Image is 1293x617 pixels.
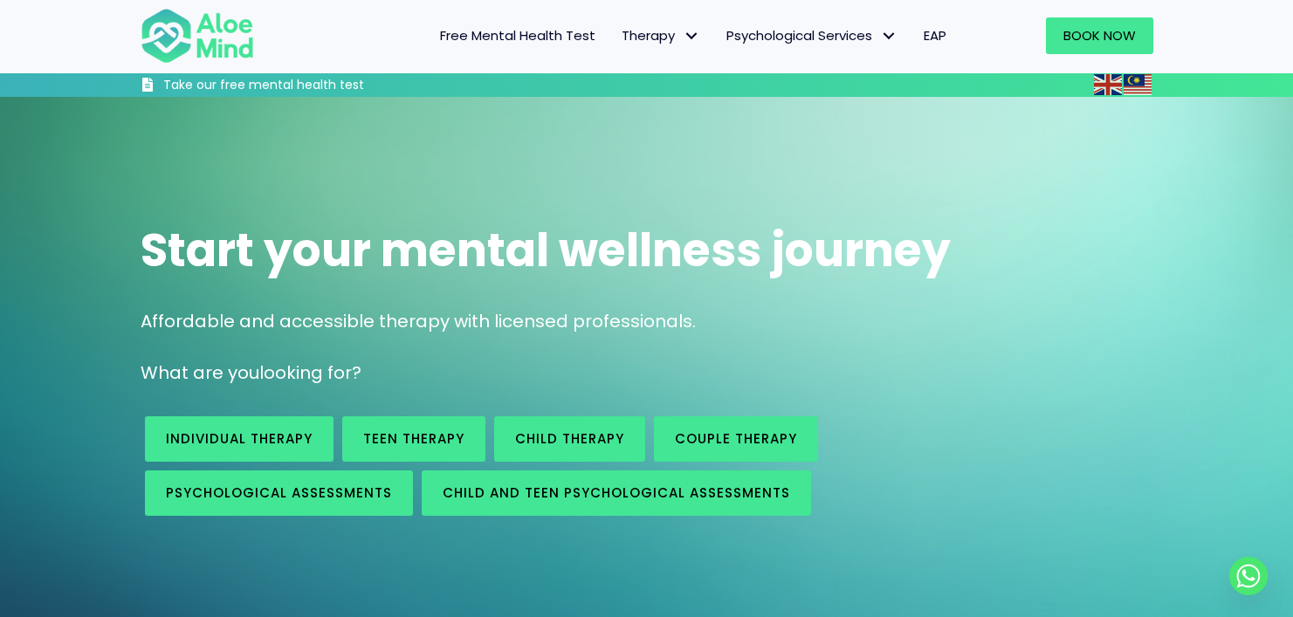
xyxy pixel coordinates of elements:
[1094,74,1124,94] a: English
[911,17,959,54] a: EAP
[924,26,946,45] span: EAP
[166,483,392,502] span: Psychological assessments
[713,17,911,54] a: Psychological ServicesPsychological Services: submenu
[166,429,313,448] span: Individual therapy
[141,7,254,65] img: Aloe mind Logo
[675,429,797,448] span: Couple therapy
[726,26,898,45] span: Psychological Services
[1124,74,1153,94] a: Malay
[141,218,951,282] span: Start your mental wellness journey
[622,26,700,45] span: Therapy
[443,483,790,502] span: Child and Teen Psychological assessments
[1046,17,1153,54] a: Book Now
[342,416,485,462] a: Teen Therapy
[259,360,361,385] span: looking for?
[141,309,1153,334] p: Affordable and accessible therapy with licensed professionals.
[1124,74,1152,95] img: ms
[145,470,413,516] a: Psychological assessments
[163,77,457,94] h3: Take our free mental health test
[1063,26,1136,45] span: Book Now
[141,360,259,385] span: What are you
[141,77,457,97] a: Take our free mental health test
[877,24,902,49] span: Psychological Services: submenu
[654,416,818,462] a: Couple therapy
[1094,74,1122,95] img: en
[145,416,334,462] a: Individual therapy
[277,17,959,54] nav: Menu
[1229,557,1268,595] a: Whatsapp
[494,416,645,462] a: Child Therapy
[679,24,705,49] span: Therapy: submenu
[515,429,624,448] span: Child Therapy
[609,17,713,54] a: TherapyTherapy: submenu
[440,26,595,45] span: Free Mental Health Test
[363,429,464,448] span: Teen Therapy
[422,470,811,516] a: Child and Teen Psychological assessments
[427,17,609,54] a: Free Mental Health Test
